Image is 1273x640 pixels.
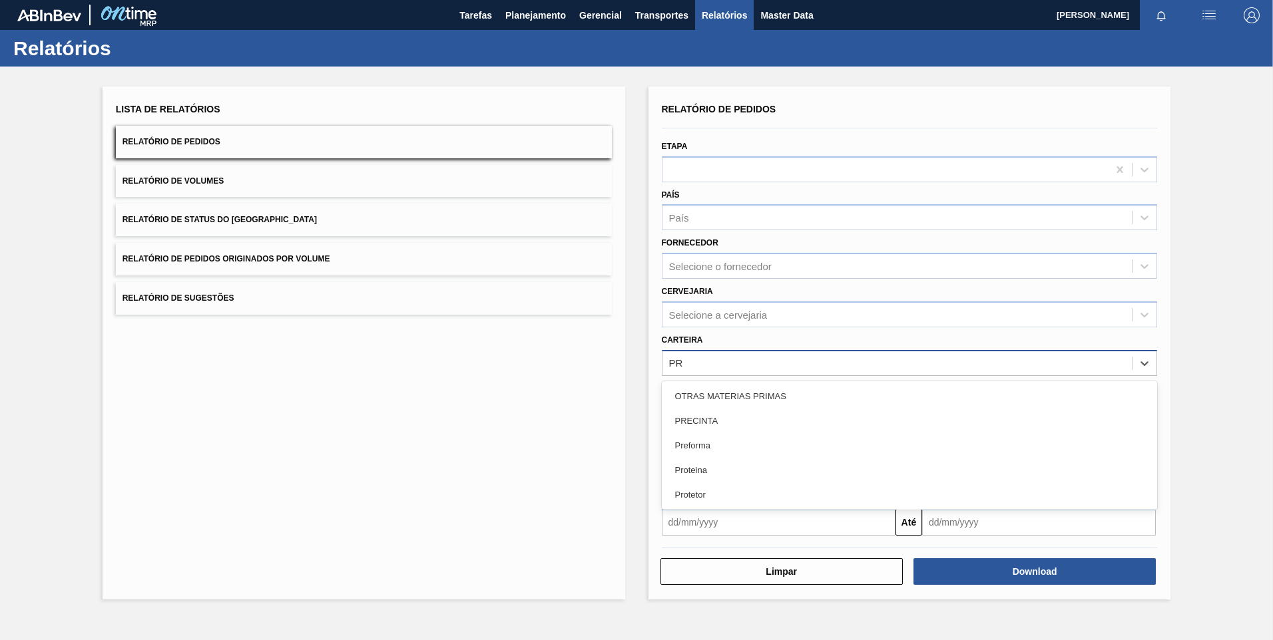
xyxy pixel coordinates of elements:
span: Planejamento [505,7,566,23]
span: Master Data [760,7,813,23]
button: Até [895,509,922,536]
img: TNhmsLtSVTkK8tSr43FrP2fwEKptu5GPRR3wAAAABJRU5ErkJggg== [17,9,81,21]
button: Relatório de Volumes [116,165,612,198]
div: OTRAS MATERIAS PRIMAS [662,384,1158,408]
div: País [669,212,689,224]
button: Download [913,558,1156,585]
span: Relatório de Pedidos Originados por Volume [123,254,330,263]
span: Lista de Relatórios [116,104,220,114]
button: Limpar [660,558,903,585]
button: Relatório de Pedidos [116,126,612,158]
button: Relatório de Pedidos Originados por Volume [116,243,612,275]
div: Proteina [662,458,1158,482]
div: PRECINTA [662,408,1158,433]
div: Selecione a cervejaria [669,309,768,320]
label: Etapa [662,142,688,151]
span: Transportes [635,7,688,23]
label: Cervejaria [662,287,713,296]
img: userActions [1201,7,1217,23]
div: Preforma [662,433,1158,458]
label: Carteira [662,335,703,345]
span: Relatório de Volumes [123,176,224,186]
label: País [662,190,680,200]
button: Relatório de Sugestões [116,282,612,315]
input: dd/mm/yyyy [662,509,895,536]
button: Relatório de Status do [GEOGRAPHIC_DATA] [116,204,612,236]
span: Relatório de Sugestões [123,293,234,303]
div: Protetor [662,482,1158,507]
span: Relatórios [702,7,747,23]
button: Notificações [1140,6,1182,25]
div: Selecione o fornecedor [669,261,772,272]
span: Relatório de Pedidos [123,137,220,146]
span: Relatório de Status do [GEOGRAPHIC_DATA] [123,215,317,224]
span: Gerencial [579,7,622,23]
img: Logout [1244,7,1260,23]
h1: Relatórios [13,41,250,56]
input: dd/mm/yyyy [922,509,1156,536]
span: Relatório de Pedidos [662,104,776,114]
span: Tarefas [459,7,492,23]
label: Fornecedor [662,238,718,247]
